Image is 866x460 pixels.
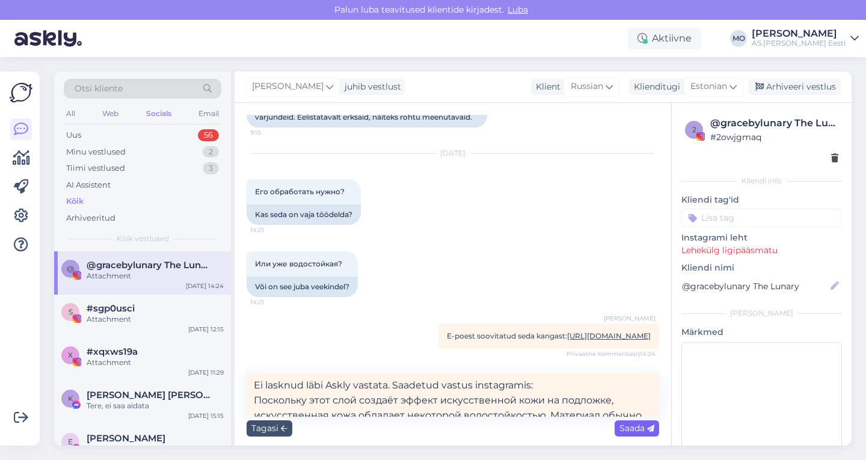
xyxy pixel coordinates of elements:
span: [PERSON_NAME] [252,80,324,93]
p: Kliendi tag'id [681,194,842,206]
span: Estonian [690,80,727,93]
span: @ [67,264,74,273]
span: 9:15 [250,128,295,137]
div: Klienditugi [629,81,680,93]
div: Kliendi info [681,176,842,186]
div: [DATE] 15:15 [188,411,224,420]
p: Lehekülg ligipääsmatu [681,244,842,257]
div: Attachment [87,357,224,368]
div: Arhiveeritud [66,212,115,224]
span: #sgp0usci [87,303,135,314]
div: Attachment [87,314,224,325]
span: #xqxws19a [87,346,138,357]
div: 3 [203,162,219,174]
div: Klient [531,81,560,93]
div: Kõik [66,195,84,207]
div: [DATE] 14:24 [186,281,224,290]
span: Ellen Jefremenko [87,433,165,444]
div: [DATE] 12:15 [188,325,224,334]
div: [PERSON_NAME] [681,308,842,319]
div: 2 [203,146,219,158]
img: Askly Logo [10,81,32,104]
span: [PERSON_NAME] [604,314,656,323]
div: [DATE] [247,148,659,159]
span: E-poest soovitatud seda kangast: [447,331,651,340]
div: Aktiivne [628,28,701,49]
div: Kas seda on vaja töödelda? [247,204,361,225]
span: x [68,351,73,360]
div: MO [730,30,747,47]
span: E [68,437,73,446]
div: Attachment [87,271,224,281]
div: [DATE] 11:29 [188,368,224,377]
div: Või on see juba veekindel? [247,277,358,297]
div: Web [100,106,121,121]
span: Его обработать нужно? [255,187,345,196]
span: Karl Eik Rebane [87,390,212,400]
div: Email [196,106,221,121]
span: 2 [692,125,696,134]
span: Otsi kliente [75,82,123,95]
span: Или уже водостойкая? [255,259,342,268]
input: Lisa nimi [682,280,828,293]
span: Saada [619,423,654,434]
div: @gracebylunary The Lunary [710,116,838,130]
div: Uus [66,129,81,141]
div: AS [PERSON_NAME] Eesti [752,38,846,48]
span: s [69,307,73,316]
a: [PERSON_NAME]AS [PERSON_NAME] Eesti [752,29,859,48]
a: [URL][DOMAIN_NAME] [567,331,651,340]
span: @gracebylunary The Lunary [87,260,212,271]
span: Russian [571,80,603,93]
div: # 2owjgmaq [710,130,838,144]
p: Instagrami leht [681,232,842,244]
div: AI Assistent [66,179,111,191]
div: Socials [144,106,174,121]
div: All [64,106,78,121]
span: Kõik vestlused [117,233,169,244]
div: juhib vestlust [340,81,401,93]
div: Tere, ei saa aidata [87,400,224,411]
span: K [68,394,73,403]
div: 56 [198,129,219,141]
div: Tagasi [247,420,292,437]
p: Kliendi nimi [681,262,842,274]
span: Luba [504,4,532,15]
div: Minu vestlused [66,146,126,158]
span: Privaatne kommentaar | 14:24 [567,349,656,358]
span: 14:21 [250,298,295,307]
div: Tiimi vestlused [66,162,125,174]
div: [PERSON_NAME] [752,29,846,38]
span: 14:21 [250,225,295,235]
p: Märkmed [681,326,842,339]
input: Lisa tag [681,209,842,227]
div: Arhiveeri vestlus [748,79,841,95]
